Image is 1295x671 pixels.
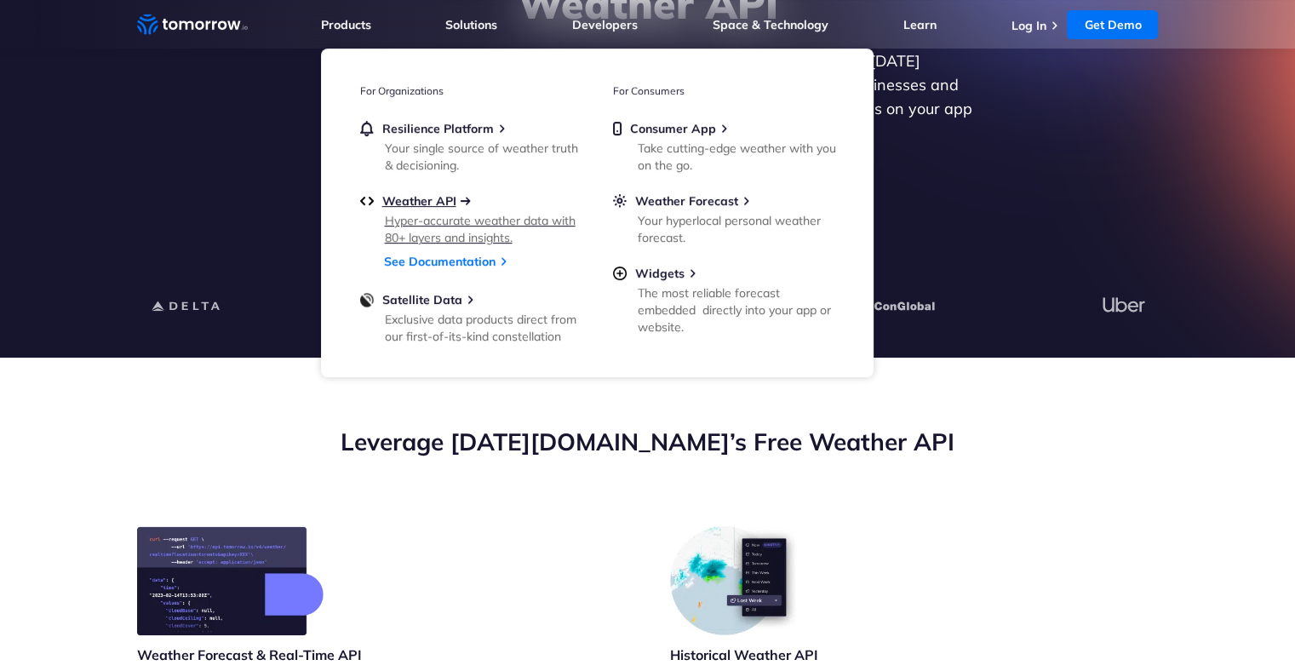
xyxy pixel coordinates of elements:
img: satellite-data-menu.png [360,292,374,307]
img: bell.svg [360,121,374,136]
div: Exclusive data products direct from our first-of-its-kind constellation [385,311,583,345]
div: The most reliable forecast embedded directly into your app or website. [638,284,836,335]
a: Home link [137,12,248,37]
img: api.svg [360,193,374,209]
a: Weather APIHyper-accurate weather data with 80+ layers and insights. [360,193,582,243]
div: Take cutting-edge weather with you on the go. [638,140,836,174]
img: mobile.svg [613,121,622,136]
a: Learn [903,17,937,32]
a: Products [321,17,371,32]
h3: For Consumers [613,84,834,97]
a: Space & Technology [713,17,828,32]
img: plus-circle.svg [613,266,627,281]
a: Consumer AppTake cutting-edge weather with you on the go. [613,121,834,170]
span: Resilience Platform [382,121,494,136]
span: Consumer App [630,121,716,136]
a: Satellite DataExclusive data products direct from our first-of-its-kind constellation [360,292,582,341]
a: Log In [1011,18,1046,33]
span: Weather API [382,193,456,209]
a: Resilience PlatformYour single source of weather truth & decisioning. [360,121,582,170]
h3: For Organizations [360,84,582,97]
a: See Documentation [384,254,496,269]
img: sun.svg [613,193,627,209]
div: Your single source of weather truth & decisioning. [385,140,583,174]
a: Weather ForecastYour hyperlocal personal weather forecast. [613,193,834,243]
span: Weather Forecast [635,193,738,209]
span: Satellite Data [382,292,462,307]
a: Get Demo [1067,10,1158,39]
div: Your hyperlocal personal weather forecast. [638,212,836,246]
h3: Weather Forecast & Real-Time API [137,645,362,664]
p: Get reliable and precise weather data through our free API. Count on [DATE][DOMAIN_NAME] for quic... [319,49,977,145]
h3: Historical Weather API [670,645,818,664]
a: Solutions [445,17,497,32]
span: Widgets [635,266,685,281]
a: WidgetsThe most reliable forecast embedded directly into your app or website. [613,266,834,332]
a: Developers [572,17,638,32]
div: Hyper-accurate weather data with 80+ layers and insights. [385,212,583,246]
h2: Leverage [DATE][DOMAIN_NAME]’s Free Weather API [137,426,1159,458]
